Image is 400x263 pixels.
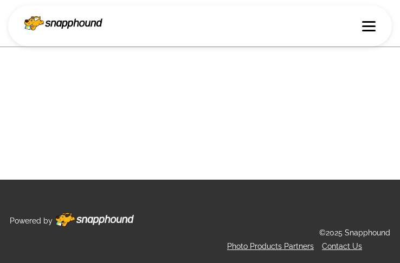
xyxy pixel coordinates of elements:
a: Contact Us [322,242,362,251]
p: Powered by [10,214,53,228]
p: ©2025 Snapphound [319,226,390,240]
img: Footer [55,213,134,227]
a: Photo Products Partners [227,242,314,251]
img: Snapphound Logo [24,16,102,30]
